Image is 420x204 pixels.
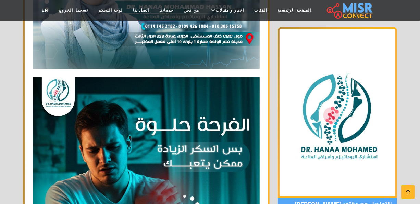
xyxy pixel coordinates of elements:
[128,4,154,17] a: اتصل بنا
[155,4,179,17] a: خدماتنا
[327,2,373,19] img: main.misr_connect
[215,7,244,13] span: اخبار و مقالات
[53,4,93,17] a: تسجيل الخروج
[273,4,316,17] a: الصفحة الرئيسية
[278,27,397,198] img: دكتور هناء محمد حسن
[179,4,204,17] a: من نحن
[249,4,273,17] a: الفئات
[204,4,249,17] a: اخبار و مقالات
[93,4,128,17] a: لوحة التحكم
[37,4,53,17] a: EN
